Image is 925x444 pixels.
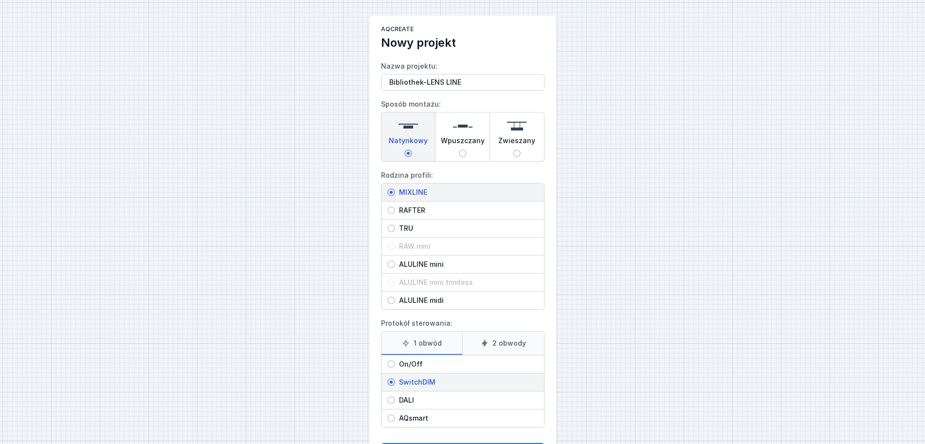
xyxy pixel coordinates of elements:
[395,359,538,369] span: On/Off
[404,149,412,157] input: Natynkowy
[387,296,395,304] input: ALULINE midi
[387,396,395,404] input: DALI
[459,149,467,157] input: Wpuszczany
[381,332,463,355] label: 1 obwód
[453,116,472,136] img: recessed.svg
[395,395,538,405] span: DALI
[395,205,538,215] span: RAFTER
[381,25,544,35] h1: AQcreate
[507,116,526,136] img: suspended.svg
[387,378,395,386] input: SwitchDIM
[387,206,395,214] input: RAFTER
[381,58,544,91] label: Nazwa projektu:
[462,332,544,355] label: 2 obwody
[498,136,535,149] span: Zwieszany
[395,187,538,197] span: MIXLINE
[395,413,538,423] span: AQsmart
[381,35,544,51] h2: Nowy projekt
[381,74,544,91] input: Nazwa projektu:
[387,360,395,368] input: On/Off
[387,414,395,422] input: AQsmart
[381,167,544,310] label: Rodzina profili:
[381,96,544,162] label: Sposób montażu:
[387,224,395,232] input: TRU
[387,188,395,196] input: MIXLINE
[395,377,538,387] span: SwitchDIM
[513,149,521,157] input: Zwieszany
[395,296,538,305] span: ALULINE midi
[389,136,428,149] span: Natynkowy
[381,315,544,427] label: Protokół sterowania:
[399,116,418,136] img: surface.svg
[395,259,538,269] span: ALULINE mini
[387,260,395,268] input: ALULINE mini
[441,136,485,149] span: Wpuszczany
[395,223,538,233] span: TRU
